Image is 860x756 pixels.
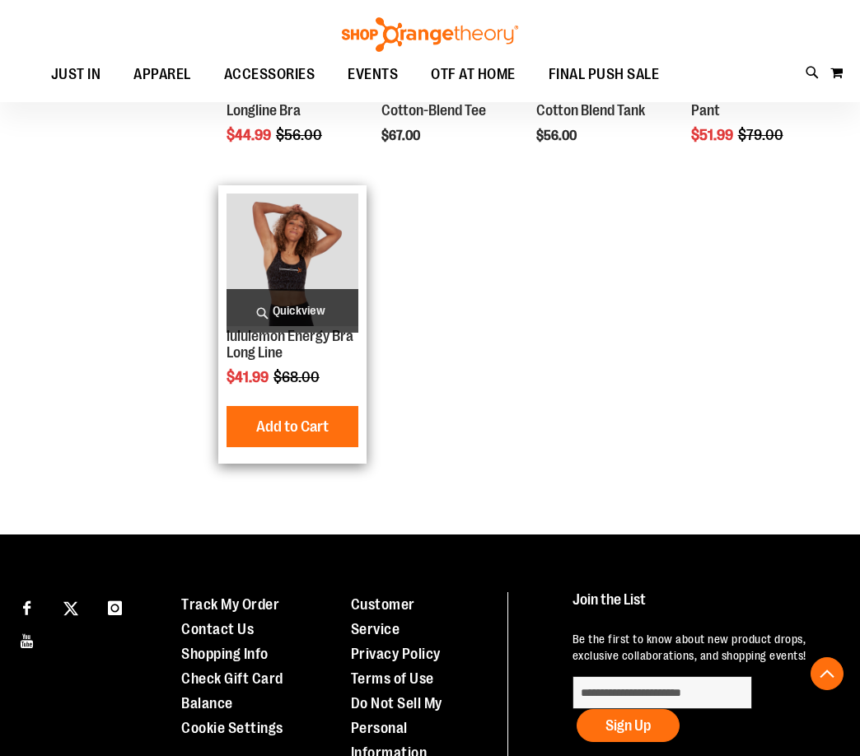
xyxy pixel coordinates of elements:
[573,631,834,664] p: Be the first to know about new product drops, exclusive collaborations, and shopping events!
[414,56,532,94] a: OTF AT HOME
[691,86,809,119] a: Nike Dri Fit Tapered Pant
[227,86,330,119] a: lululemon Energy Longline Bra
[57,592,86,621] a: Visit our X page
[691,127,736,143] span: $51.99
[577,709,680,742] button: Sign Up
[536,128,579,143] span: $56.00
[224,56,315,93] span: ACCESSORIES
[381,128,423,143] span: $67.00
[227,194,358,328] a: Product image for lululemon Energy Bra Long Line
[227,328,353,361] a: lululemon Energy Bra Long Line
[431,56,516,93] span: OTF AT HOME
[117,56,208,94] a: APPAREL
[348,56,398,93] span: EVENTS
[738,127,786,143] span: $79.00
[208,56,332,94] a: ACCESSORIES
[12,625,41,654] a: Visit our Youtube page
[532,56,676,94] a: FINAL PUSH SALE
[181,596,279,613] a: Track My Order
[339,17,521,52] img: Shop Orangetheory
[276,127,325,143] span: $56.00
[181,621,254,637] a: Contact Us
[331,56,414,94] a: EVENTS
[202,406,383,447] button: Add to Cart
[100,592,129,621] a: Visit our Instagram page
[351,646,441,662] a: Privacy Policy
[181,646,269,662] a: Shopping Info
[573,592,834,623] h4: Join the List
[51,56,101,93] span: JUST IN
[549,56,660,93] span: FINAL PUSH SALE
[536,86,662,119] a: lululemon Classic-Fit Cotton Blend Tank
[256,418,329,436] span: Add to Cart
[811,657,844,690] button: Back To Top
[12,592,41,621] a: Visit our Facebook page
[181,670,283,712] a: Check Gift Card Balance
[273,369,322,385] span: $68.00
[351,670,434,687] a: Terms of Use
[63,601,78,616] img: Twitter
[181,720,283,736] a: Cookie Settings
[227,127,273,143] span: $44.99
[227,369,271,385] span: $41.99
[35,56,118,94] a: JUST IN
[227,289,358,333] a: Quickview
[218,185,367,464] div: product
[227,194,358,325] img: Product image for lululemon Energy Bra Long Line
[573,676,752,709] input: enter email
[381,86,507,119] a: lululemon Classic-Fit Cotton-Blend Tee
[605,717,651,734] span: Sign Up
[133,56,191,93] span: APPAREL
[351,596,415,637] a: Customer Service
